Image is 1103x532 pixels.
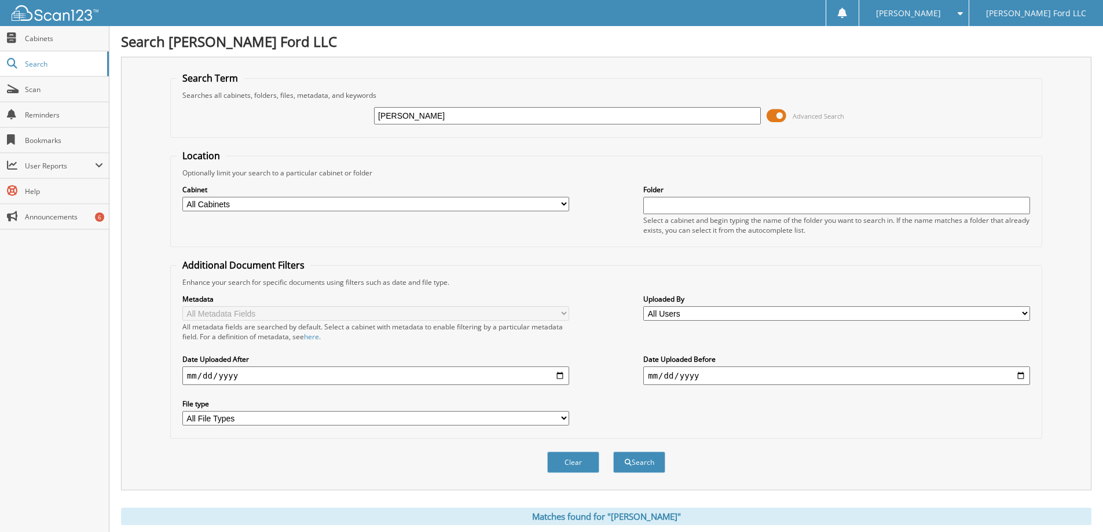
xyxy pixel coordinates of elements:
span: Search [25,59,101,69]
span: Help [25,186,103,196]
span: Scan [25,85,103,94]
label: Metadata [182,294,569,304]
legend: Search Term [177,72,244,85]
div: All metadata fields are searched by default. Select a cabinet with metadata to enable filtering b... [182,322,569,342]
span: Cabinets [25,34,103,43]
span: Advanced Search [793,112,844,120]
legend: Location [177,149,226,162]
div: 6 [95,212,104,222]
h1: Search [PERSON_NAME] Ford LLC [121,32,1091,51]
label: Folder [643,185,1030,195]
span: [PERSON_NAME] [876,10,941,17]
span: User Reports [25,161,95,171]
label: Date Uploaded After [182,354,569,364]
div: Searches all cabinets, folders, files, metadata, and keywords [177,90,1036,100]
button: Clear [547,452,599,473]
a: here [304,332,319,342]
span: Announcements [25,212,103,222]
input: start [182,366,569,385]
div: Optionally limit your search to a particular cabinet or folder [177,168,1036,178]
span: [PERSON_NAME] Ford LLC [986,10,1086,17]
div: Matches found for "[PERSON_NAME]" [121,508,1091,525]
legend: Additional Document Filters [177,259,310,271]
span: Reminders [25,110,103,120]
label: Cabinet [182,185,569,195]
img: scan123-logo-white.svg [12,5,98,21]
span: Bookmarks [25,135,103,145]
div: Select a cabinet and begin typing the name of the folder you want to search in. If the name match... [643,215,1030,235]
button: Search [613,452,665,473]
div: Enhance your search for specific documents using filters such as date and file type. [177,277,1036,287]
label: Date Uploaded Before [643,354,1030,364]
label: File type [182,399,569,409]
label: Uploaded By [643,294,1030,304]
input: end [643,366,1030,385]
